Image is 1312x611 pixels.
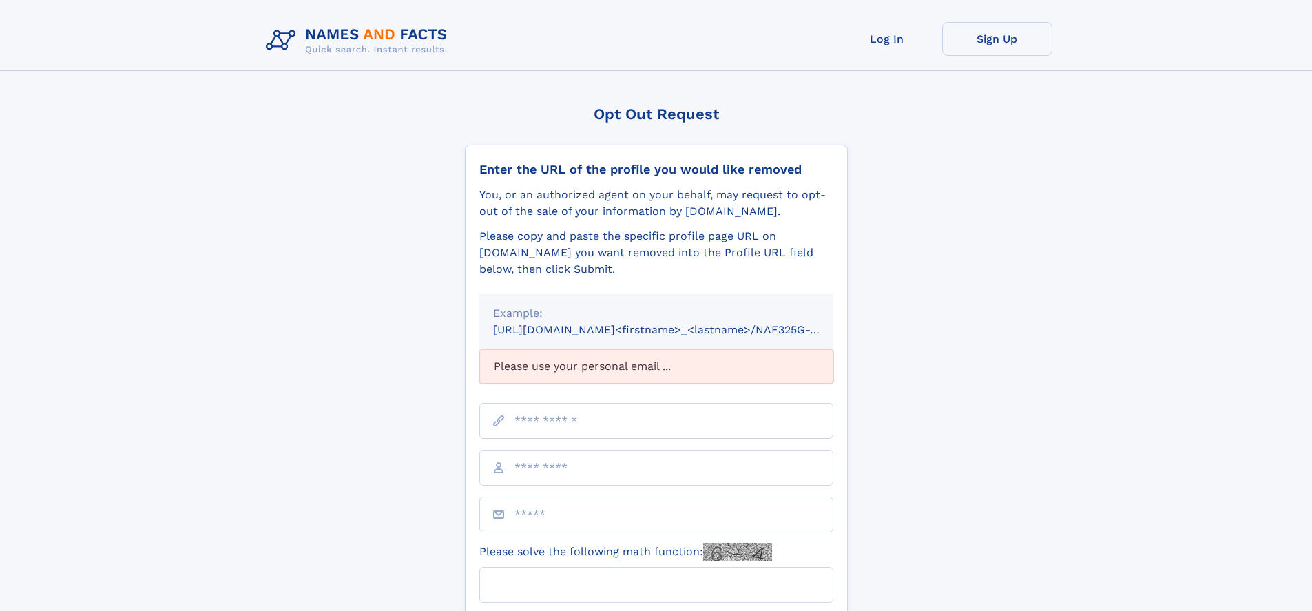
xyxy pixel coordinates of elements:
div: Example: [493,305,820,322]
div: Opt Out Request [465,105,848,123]
div: Enter the URL of the profile you would like removed [479,162,833,177]
div: Please use your personal email ... [479,349,833,384]
img: Logo Names and Facts [260,22,459,59]
a: Log In [832,22,942,56]
a: Sign Up [942,22,1052,56]
label: Please solve the following math function: [479,543,772,561]
small: [URL][DOMAIN_NAME]<firstname>_<lastname>/NAF325G-xxxxxxxx [493,323,860,336]
div: Please copy and paste the specific profile page URL on [DOMAIN_NAME] you want removed into the Pr... [479,228,833,278]
div: You, or an authorized agent on your behalf, may request to opt-out of the sale of your informatio... [479,187,833,220]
